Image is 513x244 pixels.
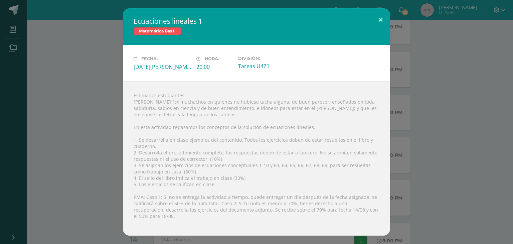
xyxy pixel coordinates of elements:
span: Hora: [205,56,219,62]
span: Fecha: [141,56,158,62]
span: Matemática Bas II [134,27,181,35]
div: 20:00 [196,63,233,71]
h2: Ecuaciones lineales 1 [134,16,379,26]
button: Close (Esc) [371,8,390,31]
div: [DATE][PERSON_NAME] [134,63,191,71]
label: División: [238,56,296,61]
div: Tareas U4Z1 [238,63,296,70]
div: Estimados estudiantes. [PERSON_NAME] 1:4 muchachos en quienes no hubiese tacha alguna, de buen pa... [123,81,390,236]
